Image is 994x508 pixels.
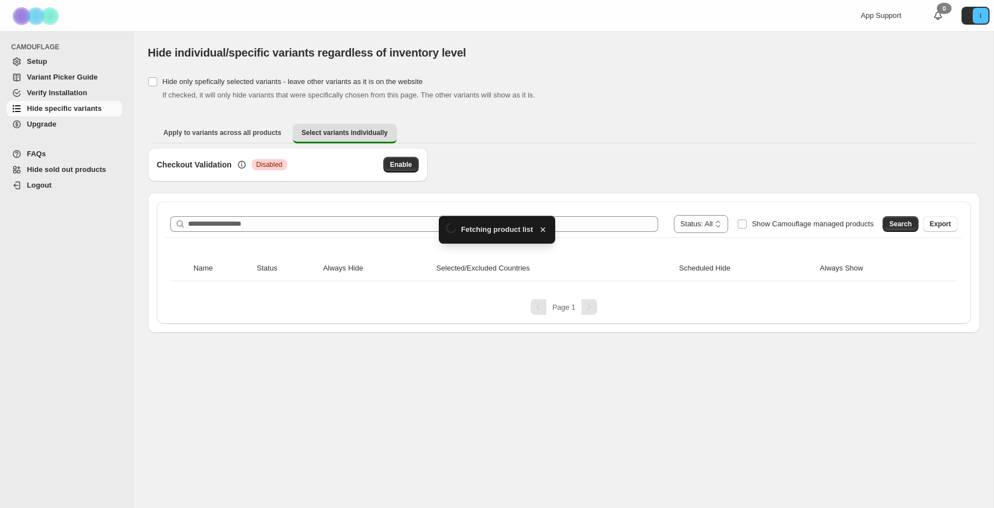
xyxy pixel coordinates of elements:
button: Avatar with initials I [962,7,990,25]
a: Logout [7,178,122,193]
a: Variant Picker Guide [7,69,122,85]
span: Search [889,220,912,229]
span: Logout [27,181,51,189]
span: Show Camouflage managed products [752,220,874,228]
th: Scheduled Hide [676,256,817,281]
span: CAMOUFLAGE [11,43,126,52]
span: Disabled [256,160,283,169]
button: Enable [383,157,419,173]
nav: Pagination [166,299,962,315]
a: 0 [932,10,944,21]
span: Upgrade [27,120,57,128]
button: Export [923,216,958,232]
span: App Support [861,11,901,20]
a: Verify Installation [7,85,122,101]
h3: Checkout Validation [157,159,232,170]
span: Avatar with initials I [973,8,988,24]
span: Hide only spefically selected variants - leave other variants as it is on the website [162,77,423,86]
th: Name [190,256,254,281]
span: Enable [390,160,412,169]
a: Upgrade [7,116,122,132]
span: Select variants individually [302,128,388,137]
button: Search [883,216,918,232]
img: Camouflage [9,1,65,31]
span: Setup [27,57,47,66]
a: Hide sold out products [7,162,122,178]
span: Hide sold out products [27,165,106,174]
th: Always Hide [320,256,433,281]
a: FAQs [7,146,122,162]
div: Select variants individually [148,148,980,333]
th: Always Show [817,256,937,281]
span: Hide specific variants [27,104,102,113]
text: I [979,12,981,19]
span: Apply to variants across all products [163,128,282,137]
a: Hide specific variants [7,101,122,116]
span: Variant Picker Guide [27,73,97,81]
span: Verify Installation [27,88,87,97]
a: Setup [7,54,122,69]
span: Export [930,220,951,229]
span: Page 1 [552,303,575,311]
span: FAQs [27,150,46,158]
span: Fetching product list [461,224,533,235]
button: Select variants individually [293,124,397,143]
button: Apply to variants across all products [154,124,290,142]
span: If checked, it will only hide variants that were specifically chosen from this page. The other va... [162,91,535,99]
span: Hide individual/specific variants regardless of inventory level [148,46,466,59]
th: Status [254,256,320,281]
div: 0 [937,3,951,14]
th: Selected/Excluded Countries [433,256,676,281]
